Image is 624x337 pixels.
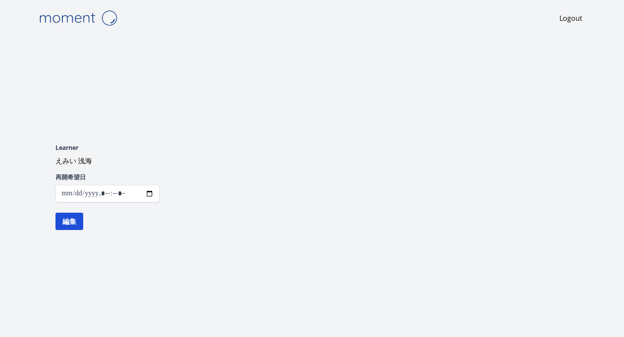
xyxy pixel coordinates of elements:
a: Logout [559,13,582,23]
label: 再開希望日 [55,173,159,181]
button: 編集 [55,213,83,230]
img: Moment [35,7,121,29]
span: えみい 浅海 [55,156,92,165]
label: Learner [55,143,159,152]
